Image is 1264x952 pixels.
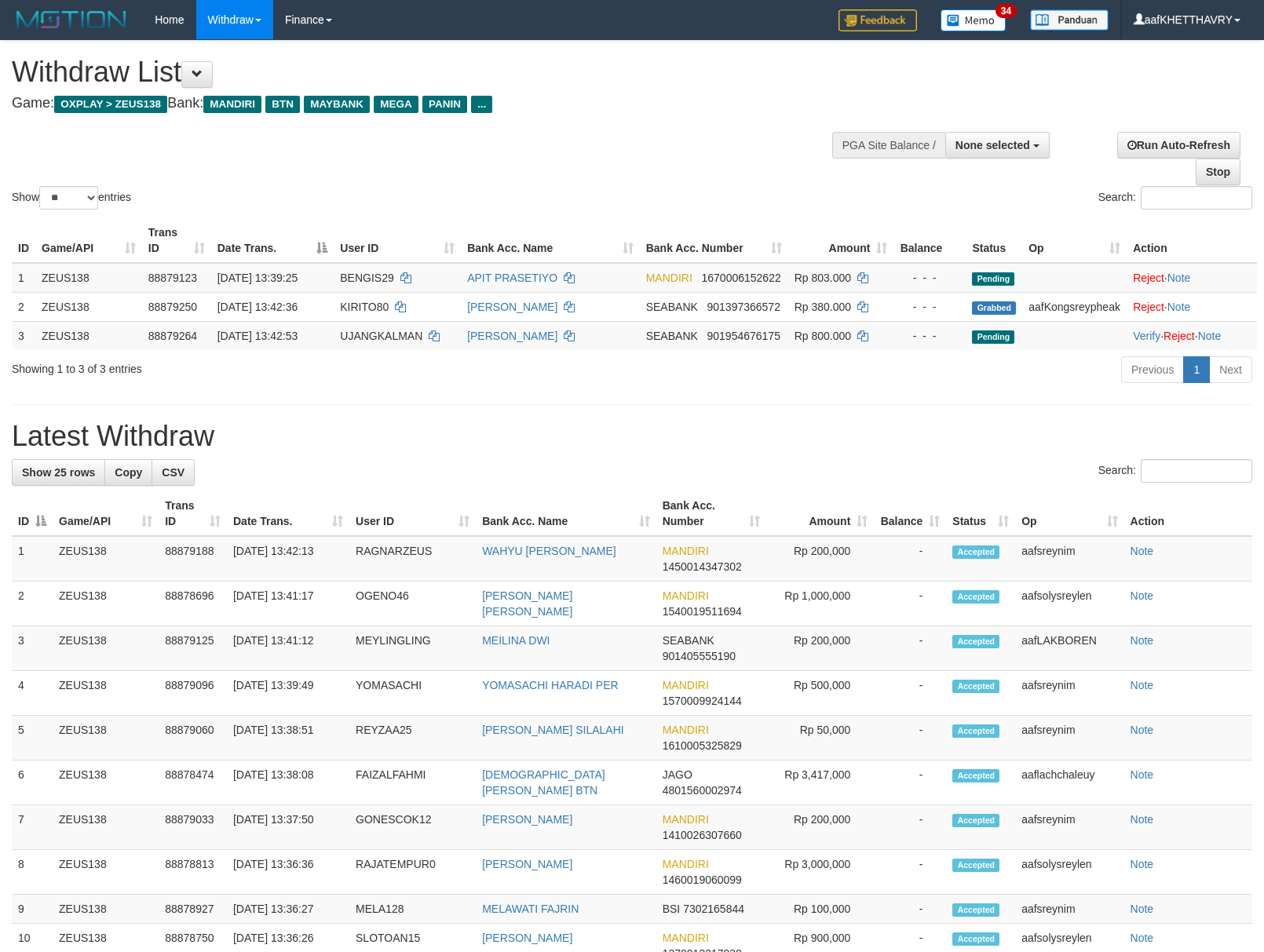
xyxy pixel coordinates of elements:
span: Accepted [952,724,999,738]
span: Copy 1460019060099 to clipboard [663,874,742,886]
th: Game/API: activate to sort column ascending [53,491,159,536]
td: · [1127,263,1257,293]
td: - [874,671,946,716]
td: 88878927 [159,895,227,924]
span: MANDIRI [663,813,709,826]
span: BSI [663,903,681,915]
a: WAHYU [PERSON_NAME] [482,545,616,557]
td: ZEUS138 [53,805,159,850]
td: - [874,805,946,850]
a: [PERSON_NAME] [PERSON_NAME] [482,589,572,618]
span: Accepted [952,814,999,827]
td: ZEUS138 [35,292,142,321]
span: JAGO [663,768,692,781]
td: GONESCOK12 [349,805,476,850]
label: Show entries [12,186,131,210]
td: aafsreynim [1015,805,1123,850]
td: aaflachchaleuy [1015,761,1123,805]
a: Show 25 rows [12,459,105,486]
th: Bank Acc. Number: activate to sort column ascending [656,491,766,536]
td: ZEUS138 [53,671,159,716]
img: panduan.png [1030,9,1109,31]
div: - - - [900,299,959,315]
td: ZEUS138 [53,895,159,924]
td: RAJATEMPUR0 [349,850,476,895]
td: 88879096 [159,671,227,716]
td: [DATE] 13:41:12 [227,626,349,671]
td: 8 [12,850,53,895]
td: 88878696 [159,582,227,626]
div: - - - [900,270,959,286]
span: Rp 800.000 [795,330,851,342]
a: [PERSON_NAME] [482,813,572,826]
td: 1 [12,536,53,582]
td: - [874,895,946,924]
span: 88879264 [148,330,197,342]
td: 2 [12,582,53,626]
input: Search: [1141,186,1252,210]
span: MANDIRI [663,724,709,736]
a: Note [1167,301,1191,313]
span: Rp 380.000 [795,301,851,313]
td: aafsreynim [1015,716,1123,761]
span: Accepted [952,590,999,604]
td: [DATE] 13:38:51 [227,716,349,761]
a: Note [1131,545,1154,557]
th: Action [1127,218,1257,263]
h1: Withdraw List [12,57,827,88]
th: Bank Acc. Name: activate to sort column ascending [461,218,640,263]
a: Reject [1164,330,1195,342]
th: Status: activate to sort column ascending [946,491,1015,536]
span: BENGIS29 [340,272,393,284]
td: [DATE] 13:39:49 [227,671,349,716]
span: Copy 901397366572 to clipboard [707,301,780,313]
td: · · [1127,321,1257,350]
td: [DATE] 13:36:27 [227,895,349,924]
span: SEABANK [646,301,698,313]
a: Reject [1133,301,1164,313]
td: - [874,761,946,805]
td: 7 [12,805,53,850]
td: - [874,536,946,582]
a: Note [1131,858,1154,870]
td: ZEUS138 [53,582,159,626]
a: MEILINA DWI [482,634,550,647]
span: Pending [972,330,1014,344]
td: ZEUS138 [53,716,159,761]
span: Grabbed [972,301,1016,315]
span: MANDIRI [663,545,709,557]
td: ZEUS138 [53,761,159,805]
th: Bank Acc. Number: activate to sort column ascending [640,218,788,263]
th: Bank Acc. Name: activate to sort column ascending [476,491,656,536]
td: REYZAA25 [349,716,476,761]
th: Date Trans.: activate to sort column ascending [227,491,349,536]
th: ID: activate to sort column descending [12,491,53,536]
td: Rp 1,000,000 [766,582,874,626]
th: Balance [893,218,966,263]
a: Run Auto-Refresh [1117,132,1240,159]
td: - [874,582,946,626]
td: ZEUS138 [53,536,159,582]
td: 88878813 [159,850,227,895]
span: Accepted [952,769,999,782]
td: 88878474 [159,761,227,805]
td: · [1127,292,1257,321]
td: 88879188 [159,536,227,582]
span: Copy 1410026307660 to clipboard [663,829,742,841]
th: Amount: activate to sort column ascending [788,218,894,263]
span: MANDIRI [203,96,261,113]
td: - [874,850,946,895]
span: Copy 1570009924144 to clipboard [663,695,742,707]
a: APIT PRASETIYO [467,272,557,284]
th: Op: activate to sort column ascending [1022,218,1127,263]
td: Rp 500,000 [766,671,874,716]
span: MAYBANK [304,96,370,113]
div: PGA Site Balance / [832,132,945,159]
span: Copy 1450014347302 to clipboard [663,560,742,573]
span: MANDIRI [663,589,709,602]
span: Accepted [952,635,999,648]
span: MANDIRI [663,679,709,691]
th: Balance: activate to sort column ascending [874,491,946,536]
a: [PERSON_NAME] [467,330,557,342]
a: Note [1131,768,1154,781]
